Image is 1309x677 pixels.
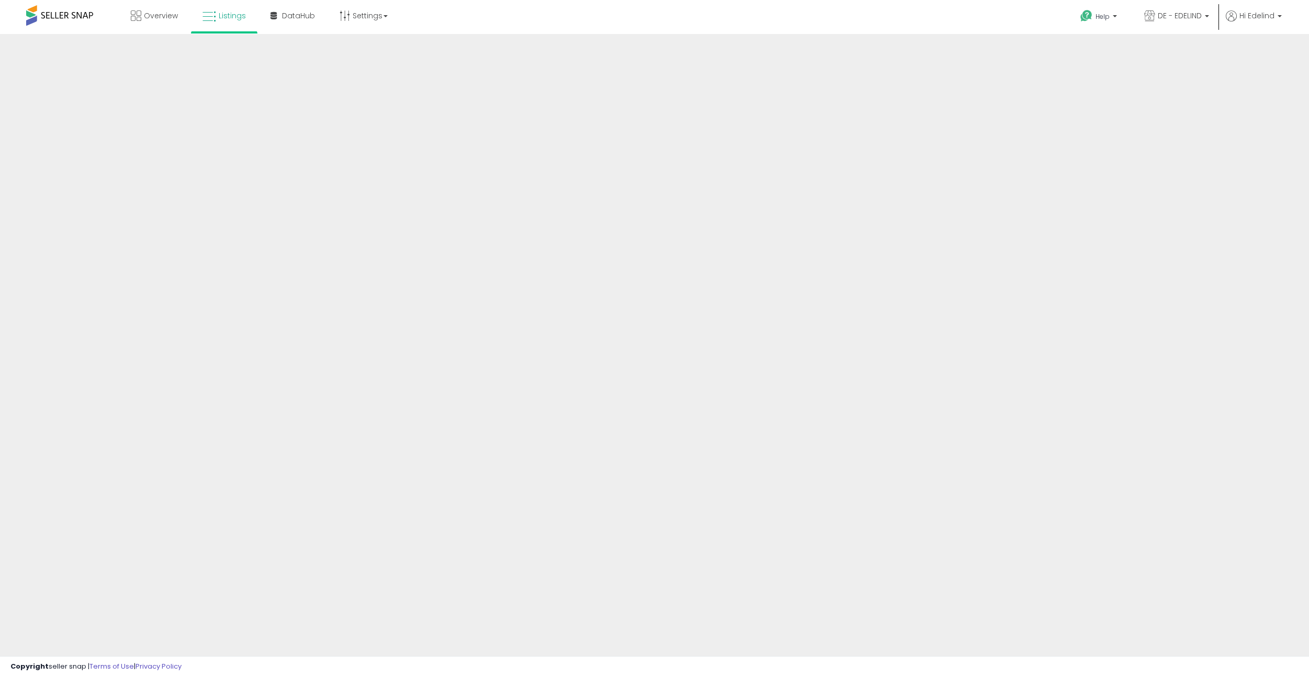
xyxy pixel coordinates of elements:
a: Hi Edelind [1226,10,1282,34]
span: Listings [219,10,246,21]
span: DataHub [282,10,315,21]
span: Help [1096,12,1110,21]
a: Help [1072,2,1127,34]
span: Hi Edelind [1239,10,1274,21]
span: DE - EDELIND [1158,10,1202,21]
i: Get Help [1080,9,1093,22]
span: Overview [144,10,178,21]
